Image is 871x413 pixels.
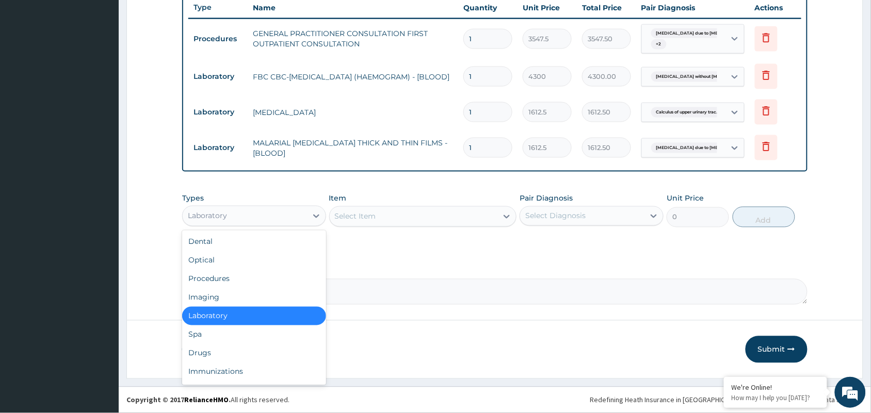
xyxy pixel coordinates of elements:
[248,102,458,123] td: [MEDICAL_DATA]
[119,387,871,413] footer: All rights reserved.
[182,265,808,273] label: Comment
[188,67,248,86] td: Laboratory
[182,251,326,270] div: Optical
[248,67,458,87] td: FBC CBC-[MEDICAL_DATA] (HAEMOGRAM) - [BLOOD]
[732,383,819,392] div: We're Online!
[525,211,586,221] div: Select Diagnosis
[248,23,458,54] td: GENERAL PRACTITIONER CONSULTATION FIRST OUTPATIENT CONSULTATION
[520,193,573,204] label: Pair Diagnosis
[182,288,326,307] div: Imaging
[60,130,142,234] span: We're online!
[182,307,326,325] div: Laboratory
[651,72,755,82] span: [MEDICAL_DATA] without [MEDICAL_DATA]
[732,393,819,402] p: How may I help you today?
[188,103,248,122] td: Laboratory
[667,193,704,204] label: Unit Price
[733,207,795,227] button: Add
[188,29,248,48] td: Procedures
[329,193,347,204] label: Item
[182,362,326,381] div: Immunizations
[651,28,765,39] span: [MEDICAL_DATA] due to [MEDICAL_DATA] falc...
[651,143,765,153] span: [MEDICAL_DATA] due to [MEDICAL_DATA] falc...
[188,138,248,157] td: Laboratory
[651,39,667,49] span: + 2
[182,344,326,362] div: Drugs
[188,211,227,221] div: Laboratory
[651,107,725,118] span: Calculus of upper urinary trac...
[182,325,326,344] div: Spa
[248,133,458,163] td: MALARIAL [MEDICAL_DATA] THICK AND THIN FILMS - [BLOOD]
[746,336,808,363] button: Submit
[335,211,376,222] div: Select Item
[54,58,173,71] div: Chat with us now
[19,52,42,77] img: d_794563401_company_1708531726252_794563401
[182,381,326,400] div: Others
[184,395,229,405] a: RelianceHMO
[590,395,863,405] div: Redefining Heath Insurance in [GEOGRAPHIC_DATA] using Telemedicine and Data Science!
[5,282,197,318] textarea: Type your message and hit 'Enter'
[182,233,326,251] div: Dental
[182,194,204,203] label: Types
[169,5,194,30] div: Minimize live chat window
[126,395,231,405] strong: Copyright © 2017 .
[182,270,326,288] div: Procedures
